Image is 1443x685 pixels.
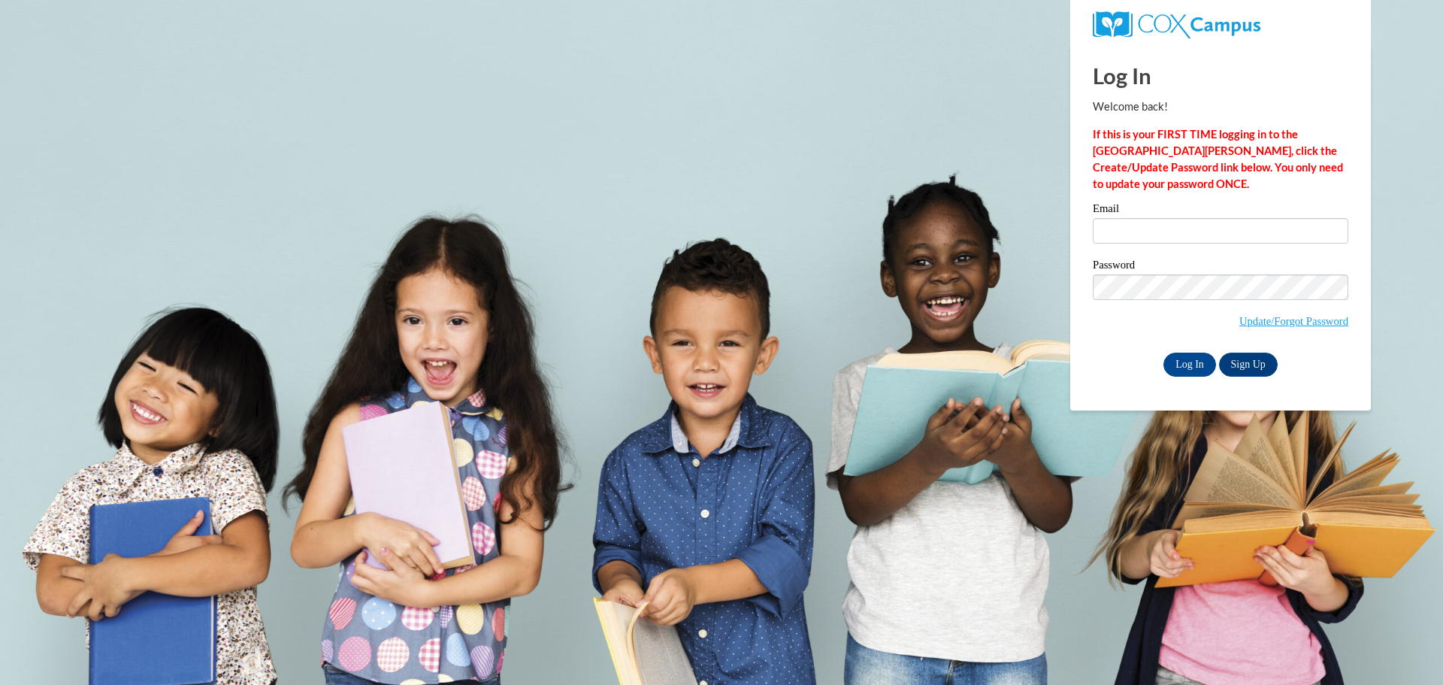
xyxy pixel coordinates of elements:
a: COX Campus [1093,17,1260,30]
strong: If this is your FIRST TIME logging in to the [GEOGRAPHIC_DATA][PERSON_NAME], click the Create/Upd... [1093,128,1343,190]
a: Update/Forgot Password [1239,315,1348,327]
h1: Log In [1093,60,1348,91]
input: Log In [1163,353,1216,377]
img: COX Campus [1093,11,1260,38]
label: Password [1093,259,1348,274]
label: Email [1093,203,1348,218]
a: Sign Up [1219,353,1278,377]
p: Welcome back! [1093,99,1348,115]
